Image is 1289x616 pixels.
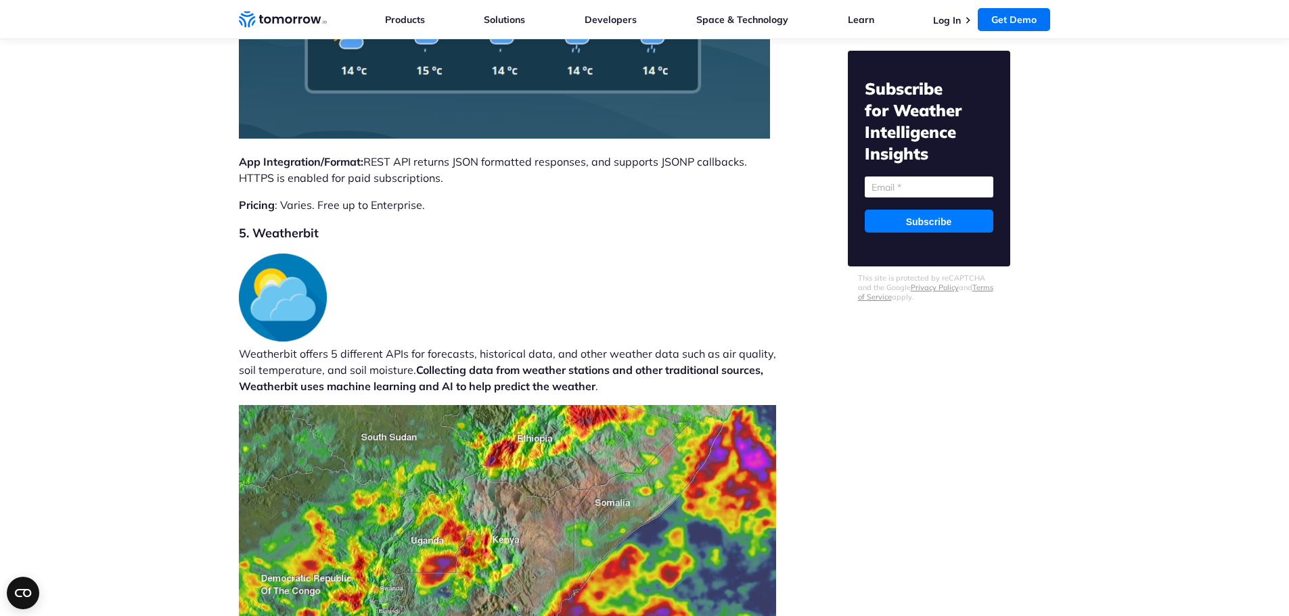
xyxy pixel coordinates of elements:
[696,14,788,26] a: Space & Technology
[239,153,776,186] p: REST API returns JSON formatted responses, and supports JSONP callbacks. HTTPS is enabled for pai...
[385,14,425,26] a: Products
[585,14,637,26] a: Developers
[911,283,959,292] a: Privacy Policy
[933,14,961,26] a: Log In
[239,198,275,212] strong: Pricing
[239,254,776,394] p: Weatherbit offers 5 different APIs for forecasts, historical data, and other weather data such as...
[239,9,327,30] a: Home link
[858,273,1000,302] p: This site is protected by reCAPTCHA and the Google and apply.
[239,224,776,243] h2: 5. Weatherbit
[848,14,874,26] a: Learn
[865,78,993,164] h2: Subscribe for Weather Intelligence Insights
[484,14,525,26] a: Solutions
[865,176,993,197] input: Email *
[858,283,993,302] a: Terms of Service
[865,210,993,233] input: Subscribe
[239,197,776,213] p: : Varies. Free up to Enterprise.
[239,363,763,393] strong: Collecting data from weather stations and other traditional sources, Weatherbit uses machine lear...
[239,254,327,341] img: weatherbit logo
[7,577,39,609] button: Open CMP widget
[978,8,1050,31] a: Get Demo
[239,155,363,168] strong: App Integration/Format:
